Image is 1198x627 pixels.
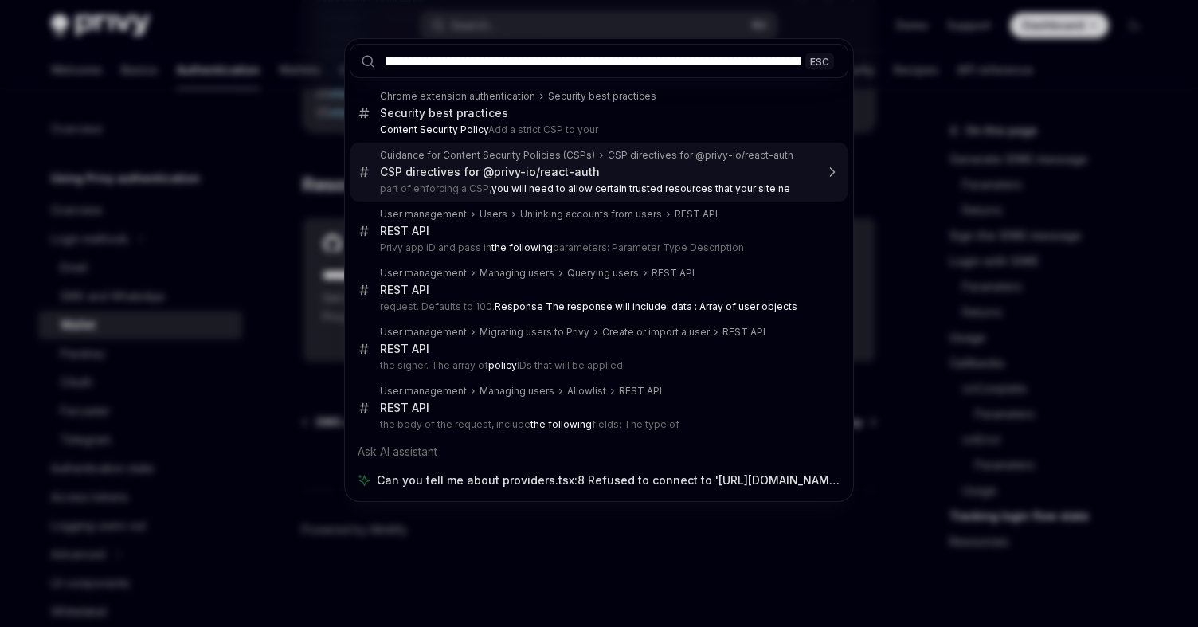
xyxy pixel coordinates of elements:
div: Guidance for Content Security Policies (CSPs) [380,149,595,162]
div: Querying users [567,267,639,280]
div: Ask AI assistant [350,437,848,466]
p: the signer. The array of IDs that will be applied [380,359,815,372]
p: the body of the request, include fields: The type of [380,418,815,431]
div: Migrating users to Privy [480,326,589,339]
b: the following [491,241,553,253]
b: the following [530,418,592,430]
div: Security best practices [380,106,508,120]
b: Content Security Policy [380,123,488,135]
div: CSP directives for @privy-io/react-auth [380,165,600,179]
div: Chrome extension authentication [380,90,535,103]
div: Unlinking accounts from users [520,208,662,221]
div: REST API [380,342,429,356]
div: REST API [380,401,429,415]
div: User management [380,385,467,398]
div: Managing users [480,385,554,398]
b: policy [488,359,517,371]
b: Response The response will include: data : Array of user objects [495,300,797,312]
p: request. Defaults to 100. [380,300,815,313]
span: Can you tell me about providers.tsx:8 Refused to connect to '[URL][DOMAIN_NAME]' because it viola... [377,472,840,488]
p: part of enforcing a CSP, [380,182,815,195]
div: REST API [619,385,662,398]
div: Managing users [480,267,554,280]
div: Create or import a user [602,326,710,339]
b: you will need to allow certain trusted resources that your site ne [491,182,790,194]
div: CSP directives for @privy-io/react-auth [608,149,793,162]
div: REST API [652,267,695,280]
div: Users [480,208,507,221]
div: REST API [722,326,765,339]
div: REST API [380,224,429,238]
div: REST API [675,208,718,221]
p: Add a strict CSP to your [380,123,815,136]
div: User management [380,326,467,339]
p: Privy app ID and pass in parameters: Parameter Type Description [380,241,815,254]
div: Allowlist [567,385,606,398]
div: User management [380,267,467,280]
div: ESC [805,53,834,69]
div: Security best practices [548,90,656,103]
div: REST API [380,283,429,297]
div: User management [380,208,467,221]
